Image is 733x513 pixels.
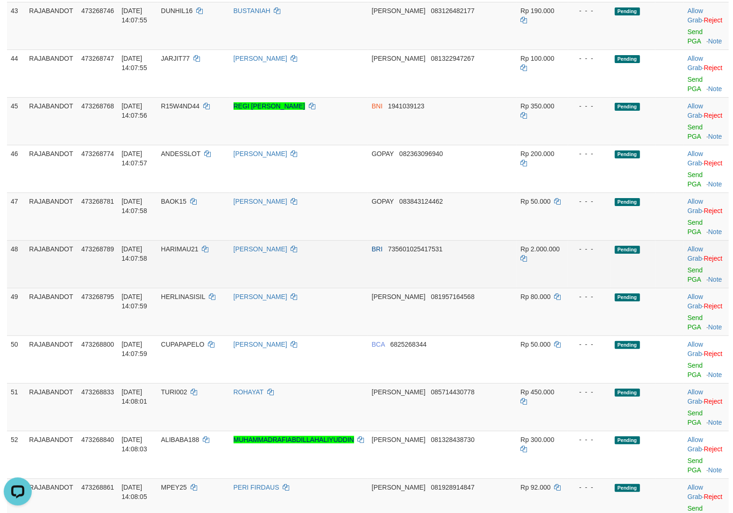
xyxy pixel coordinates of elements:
span: 473268800 [81,341,114,348]
button: Open LiveChat chat widget [4,4,32,32]
span: 473268840 [81,436,114,443]
td: · [684,2,729,50]
a: MUHAMMADRAFIABDILLAHALIYUDDIN [234,436,354,443]
td: RAJABANDOT [25,145,78,192]
a: Allow Grab [688,245,703,262]
a: Note [708,419,722,426]
span: Rp 450.000 [520,388,554,396]
span: Pending [615,389,640,397]
a: Send PGA [688,314,703,331]
div: - - - [572,340,607,349]
a: Allow Grab [688,484,703,500]
span: [DATE] 14:07:58 [121,245,147,262]
a: [PERSON_NAME] [234,55,287,62]
td: 52 [7,431,25,478]
td: · [684,240,729,288]
span: Copy 085714430778 to clipboard [431,388,474,396]
span: · [688,102,704,119]
a: Note [708,466,722,474]
span: ALIBABA188 [161,436,199,443]
a: Send PGA [688,266,703,283]
a: BUSTANIAH [234,7,270,14]
td: RAJABANDOT [25,383,78,431]
span: Rp 92.000 [520,484,551,491]
div: - - - [572,387,607,397]
span: 473268768 [81,102,114,110]
td: 48 [7,240,25,288]
span: [DATE] 14:07:57 [121,150,147,167]
span: Copy 081957164568 to clipboard [431,293,474,300]
a: Allow Grab [688,7,703,24]
a: Reject [704,350,723,357]
span: Copy 735601025417531 to clipboard [388,245,443,253]
td: 45 [7,97,25,145]
td: 51 [7,383,25,431]
a: Allow Grab [688,341,703,357]
td: · [684,145,729,192]
span: Rp 50.000 [520,198,551,205]
span: Pending [615,341,640,349]
span: · [688,388,704,405]
td: RAJABANDOT [25,288,78,335]
span: BRI [372,245,383,253]
a: [PERSON_NAME] [234,293,287,300]
span: HERLINASISIL [161,293,205,300]
td: RAJABANDOT [25,240,78,288]
a: REGI [PERSON_NAME] [234,102,305,110]
a: Reject [704,255,723,262]
a: PERI FIRDAUS [234,484,279,491]
td: 49 [7,288,25,335]
span: [PERSON_NAME] [372,484,426,491]
div: - - - [572,101,607,111]
a: [PERSON_NAME] [234,245,287,253]
a: Allow Grab [688,198,703,214]
td: 43 [7,2,25,50]
span: Copy 083843124462 to clipboard [399,198,443,205]
a: Send PGA [688,123,703,140]
span: · [688,7,704,24]
div: - - - [572,435,607,444]
td: · [684,97,729,145]
td: · [684,192,729,240]
span: Rp 300.000 [520,436,554,443]
a: Send PGA [688,28,703,45]
td: 44 [7,50,25,97]
a: [PERSON_NAME] [234,150,287,157]
span: 473268781 [81,198,114,205]
a: Note [708,37,722,45]
div: - - - [572,483,607,492]
span: 473268861 [81,484,114,491]
a: Allow Grab [688,150,703,167]
td: RAJABANDOT [25,2,78,50]
span: 473268747 [81,55,114,62]
span: DUNHIL16 [161,7,193,14]
span: GOPAY [372,198,394,205]
span: Rp 80.000 [520,293,551,300]
span: JARJIT77 [161,55,190,62]
td: 46 [7,145,25,192]
div: - - - [572,149,607,158]
span: · [688,150,704,167]
a: Send PGA [688,409,703,426]
a: Reject [704,159,723,167]
a: Reject [704,445,723,453]
span: TURI002 [161,388,187,396]
td: · [684,288,729,335]
span: 473268774 [81,150,114,157]
a: Note [708,180,722,188]
a: Allow Grab [688,102,703,119]
span: Pending [615,55,640,63]
span: 473268746 [81,7,114,14]
span: Pending [615,7,640,15]
a: Reject [704,112,723,119]
a: Reject [704,207,723,214]
td: · [684,431,729,478]
div: - - - [572,6,607,15]
span: · [688,293,704,310]
a: Send PGA [688,219,703,235]
span: Pending [615,246,640,254]
span: [DATE] 14:07:59 [121,341,147,357]
a: Reject [704,16,723,24]
div: - - - [572,197,607,206]
span: Copy 081928914847 to clipboard [431,484,474,491]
